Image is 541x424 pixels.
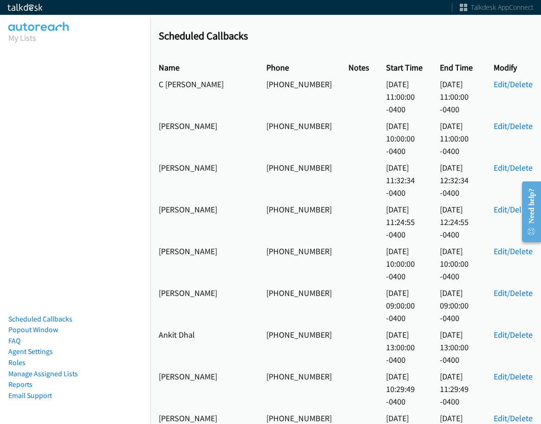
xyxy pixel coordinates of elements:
[494,329,533,340] a: Edit/Delete
[378,117,432,159] td: [DATE] 10:00:00 -0400
[378,243,432,284] td: [DATE] 10:00:00 -0400
[432,326,485,368] td: [DATE] 13:00:00 -0400
[514,175,541,249] iframe: Resource Center
[432,159,485,201] td: [DATE] 12:32:34 -0400
[150,326,258,368] td: Ankit Dhal
[432,284,485,326] td: [DATE] 09:00:00 -0400
[150,284,258,326] td: [PERSON_NAME]
[378,201,432,243] td: [DATE] 11:24:55 -0400
[494,413,533,424] a: Edit/Delete
[8,391,52,400] a: Email Support
[8,347,53,356] a: Agent Settings
[8,358,26,367] a: Roles
[432,368,485,410] td: [DATE] 11:29:49 -0400
[8,315,72,323] a: Scheduled Callbacks
[432,243,485,284] td: [DATE] 10:00:00 -0400
[258,284,340,326] td: [PHONE_NUMBER]
[378,59,432,76] th: Start Time
[494,79,533,90] a: Edit/Delete
[494,162,533,173] a: Edit/Delete
[485,59,541,76] th: Modify
[340,59,378,76] th: Notes
[150,159,258,201] td: [PERSON_NAME]
[150,201,258,243] td: [PERSON_NAME]
[494,121,533,131] a: Edit/Delete
[258,59,340,76] th: Phone
[258,117,340,159] td: [PHONE_NUMBER]
[378,368,432,410] td: [DATE] 10:29:49 -0400
[258,243,340,284] td: [PHONE_NUMBER]
[432,117,485,159] td: [DATE] 11:00:00 -0400
[159,29,541,42] h1: Scheduled Callbacks
[378,159,432,201] td: [DATE] 11:32:34 -0400
[8,380,32,389] a: Reports
[432,201,485,243] td: [DATE] 12:24:55 -0400
[258,76,340,117] td: [PHONE_NUMBER]
[494,371,533,382] a: Edit/Delete
[378,76,432,117] td: [DATE] 11:00:00 -0400
[494,204,533,215] a: Edit/Delete
[8,32,36,43] a: My Lists
[432,59,485,76] th: End Time
[8,325,58,334] a: Popout Window
[494,288,533,298] a: Edit/Delete
[460,3,534,12] a: Talkdesk AppConnect
[378,326,432,368] td: [DATE] 13:00:00 -0400
[8,369,78,378] a: Manage Assigned Lists
[258,368,340,410] td: [PHONE_NUMBER]
[432,76,485,117] td: [DATE] 11:00:00 -0400
[150,59,258,76] th: Name
[258,326,340,368] td: [PHONE_NUMBER]
[150,117,258,159] td: [PERSON_NAME]
[258,201,340,243] td: [PHONE_NUMBER]
[8,336,20,345] a: FAQ
[494,246,533,257] a: Edit/Delete
[378,284,432,326] td: [DATE] 09:00:00 -0400
[258,159,340,201] td: [PHONE_NUMBER]
[150,243,258,284] td: [PERSON_NAME]
[150,76,258,117] td: C [PERSON_NAME]
[150,368,258,410] td: [PERSON_NAME]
